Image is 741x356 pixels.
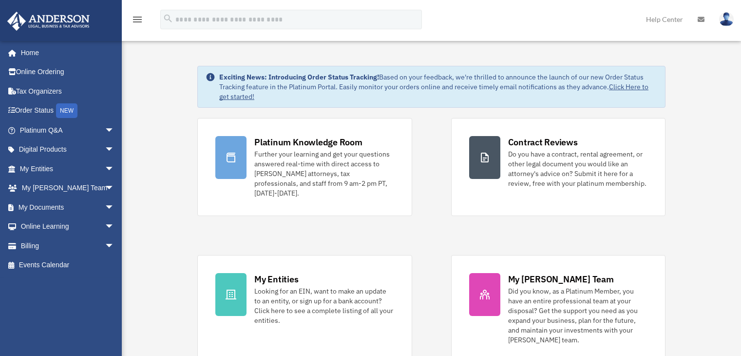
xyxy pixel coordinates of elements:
a: Events Calendar [7,256,129,275]
span: arrow_drop_down [105,198,124,218]
a: My Entitiesarrow_drop_down [7,159,129,178]
a: Home [7,43,124,62]
img: Anderson Advisors Platinum Portal [4,12,93,31]
a: Billingarrow_drop_down [7,236,129,256]
div: Platinum Knowledge Room [254,136,362,148]
a: My Documentsarrow_drop_down [7,198,129,217]
a: Digital Productsarrow_drop_down [7,140,129,159]
strong: Exciting News: Introducing Order Status Tracking! [219,73,379,81]
a: My [PERSON_NAME] Teamarrow_drop_down [7,178,129,198]
div: Did you know, as a Platinum Member, you have an entire professional team at your disposal? Get th... [508,286,647,345]
a: menu [132,17,143,25]
a: Online Learningarrow_drop_down [7,217,129,237]
i: search [163,13,173,24]
div: Based on your feedback, we're thrilled to announce the launch of our new Order Status Tracking fe... [219,72,657,101]
span: arrow_drop_down [105,217,124,237]
div: My Entities [254,273,298,285]
span: arrow_drop_down [105,120,124,140]
a: Tax Organizers [7,81,129,101]
a: Order StatusNEW [7,101,129,121]
div: My [PERSON_NAME] Team [508,273,614,285]
i: menu [132,14,143,25]
a: Platinum Q&Aarrow_drop_down [7,120,129,140]
span: arrow_drop_down [105,178,124,198]
a: Contract Reviews Do you have a contract, rental agreement, or other legal document you would like... [451,118,665,216]
span: arrow_drop_down [105,159,124,179]
div: NEW [56,103,77,118]
span: arrow_drop_down [105,236,124,256]
a: Click Here to get started! [219,82,648,101]
div: Further your learning and get your questions answered real-time with direct access to [PERSON_NAM... [254,149,394,198]
span: arrow_drop_down [105,140,124,160]
a: Online Ordering [7,62,129,82]
img: User Pic [719,12,734,26]
div: Do you have a contract, rental agreement, or other legal document you would like an attorney's ad... [508,149,647,188]
a: Platinum Knowledge Room Further your learning and get your questions answered real-time with dire... [197,118,412,216]
div: Contract Reviews [508,136,578,148]
div: Looking for an EIN, want to make an update to an entity, or sign up for a bank account? Click her... [254,286,394,325]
